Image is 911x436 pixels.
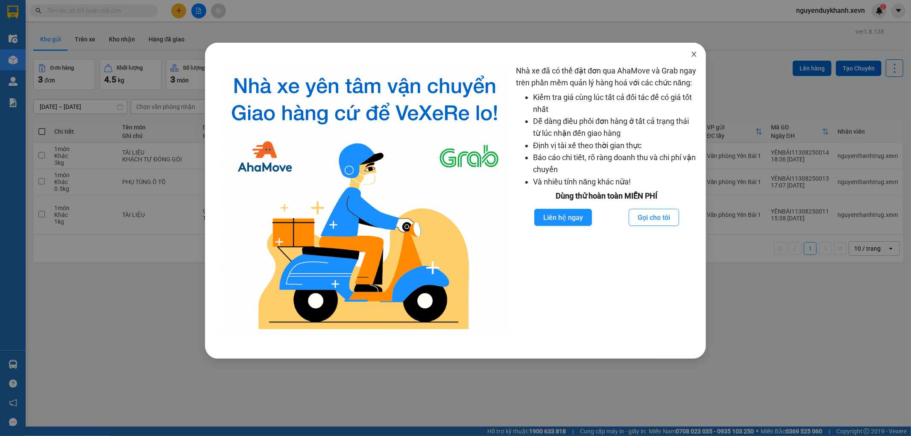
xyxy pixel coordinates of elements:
[533,115,697,140] li: Dễ dàng điều phối đơn hàng ở tất cả trạng thái từ lúc nhận đến giao hàng
[543,212,583,223] span: Liên hệ ngay
[638,212,670,223] span: Gọi cho tôi
[534,209,592,226] button: Liên hệ ngay
[533,140,697,152] li: Định vị tài xế theo thời gian thực
[691,51,697,58] span: close
[516,190,697,202] div: Dùng thử hoàn toàn MIỄN PHÍ
[516,65,697,337] div: Nhà xe đã có thể đặt đơn qua AhaMove và Grab ngay trên phần mềm quản lý hàng hoá với các chức năng:
[220,65,509,337] img: logo
[533,91,697,116] li: Kiểm tra giá cùng lúc tất cả đối tác để có giá tốt nhất
[629,209,679,226] button: Gọi cho tôi
[533,176,697,188] li: Và nhiều tính năng khác nữa!
[533,152,697,176] li: Báo cáo chi tiết, rõ ràng doanh thu và chi phí vận chuyển
[682,43,706,67] button: Close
